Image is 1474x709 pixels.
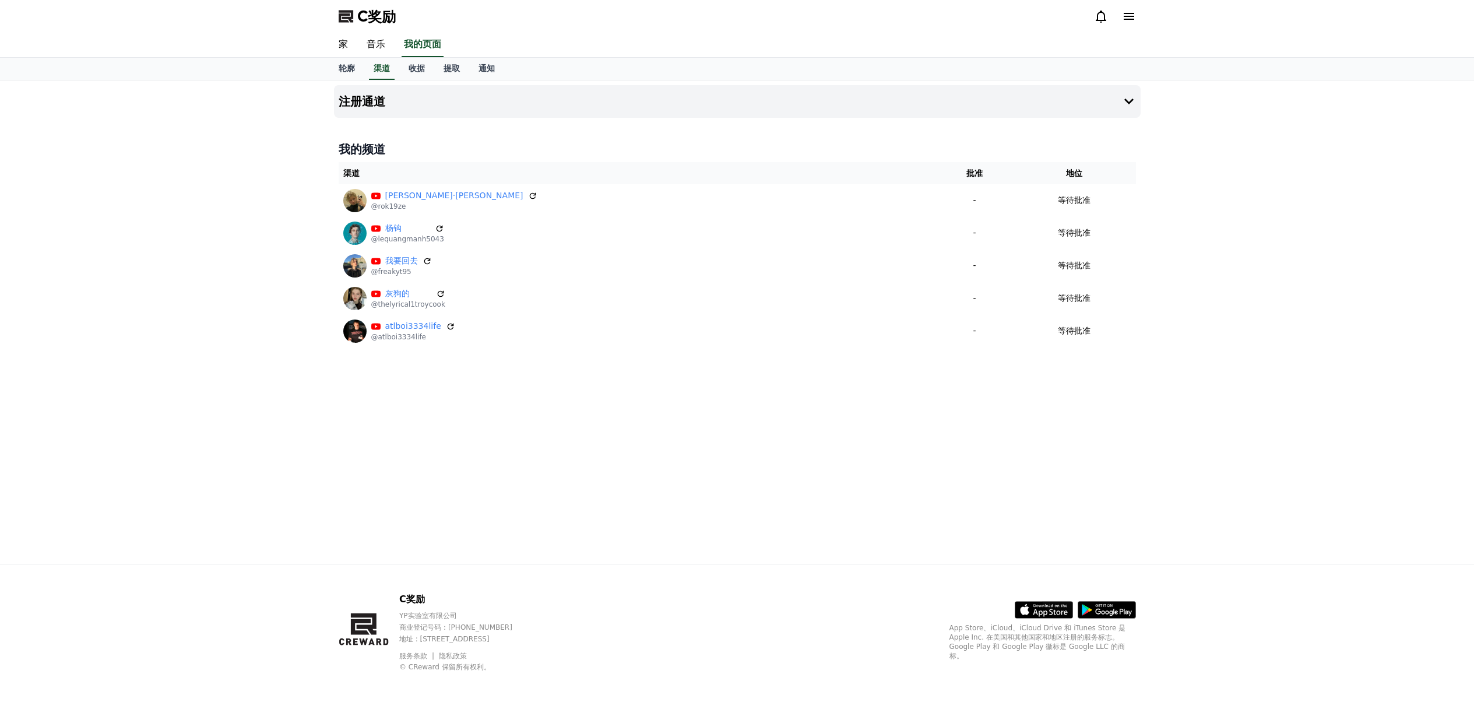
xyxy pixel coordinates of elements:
a: 收据 [399,58,434,80]
font: © CReward 保留所有权利。 [399,663,491,671]
a: [PERSON_NAME]·[PERSON_NAME] [385,189,523,202]
font: - [973,261,976,270]
font: @lequangmanh5043 [371,235,444,243]
img: 布莱克·赫尔 [343,189,367,212]
font: 地址 : [STREET_ADDRESS] [399,635,490,643]
font: 灰狗的 [385,289,410,298]
font: - [973,228,976,237]
a: 音乐 [357,33,395,57]
a: 家 [329,33,357,57]
button: 注册通道 [334,85,1141,118]
font: 地位 [1066,169,1082,178]
img: 灰狗的 [343,287,367,310]
font: 通知 [479,64,495,73]
img: 杨钩 [343,222,367,245]
font: YP实验室有限公司 [399,612,457,620]
a: 提取 [434,58,469,80]
img: 我要回去 [343,254,367,278]
a: 轮廓 [329,58,364,80]
a: 隐私政策 [439,652,467,660]
font: 音乐 [367,38,385,50]
font: 提取 [444,64,460,73]
a: 我的页面 [402,33,444,57]
font: - [973,195,976,205]
font: C奖励 [357,8,396,24]
font: 服务条款 [399,652,427,660]
font: 等待批准 [1058,195,1090,205]
font: 我要回去 [385,256,418,265]
font: 杨钩 [385,223,402,233]
a: C奖励 [339,7,396,26]
font: 等待批准 [1058,261,1090,270]
font: 批准 [966,169,983,178]
font: @rok19ze [371,202,406,210]
font: atlboi3334life [385,321,441,331]
font: 等待批准 [1058,228,1090,237]
font: 注册通道 [339,94,385,108]
font: [PERSON_NAME]·[PERSON_NAME] [385,191,523,200]
font: 收据 [409,64,425,73]
font: 轮廓 [339,64,355,73]
a: 通知 [469,58,504,80]
font: 家 [339,38,348,50]
font: 商业登记号码：[PHONE_NUMBER] [399,623,512,631]
font: C奖励 [399,594,425,605]
font: 等待批准 [1058,293,1090,303]
a: 我要回去 [385,255,418,267]
font: - [973,293,976,303]
font: 等待批准 [1058,326,1090,335]
font: @atlboi3334life [371,333,427,341]
a: 渠道 [369,58,395,80]
font: 渠道 [343,169,360,178]
a: 杨钩 [385,222,430,234]
a: 灰狗的 [385,287,431,300]
font: App Store、iCloud、iCloud Drive 和 iTunes Store 是 Apple Inc. 在美国和其他国家和地区注册的服务标志。Google Play 和 Google... [949,624,1126,660]
font: - [973,326,976,335]
a: 服务条款 [399,652,436,660]
font: @freakyt95 [371,268,411,276]
img: atlboi3334life [343,320,367,343]
font: 我的页面 [404,38,441,50]
font: 我的频道 [339,142,385,156]
font: @thelyrical1troycook [371,300,445,308]
a: atlboi3334life [385,320,441,332]
font: 渠道 [374,64,390,73]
